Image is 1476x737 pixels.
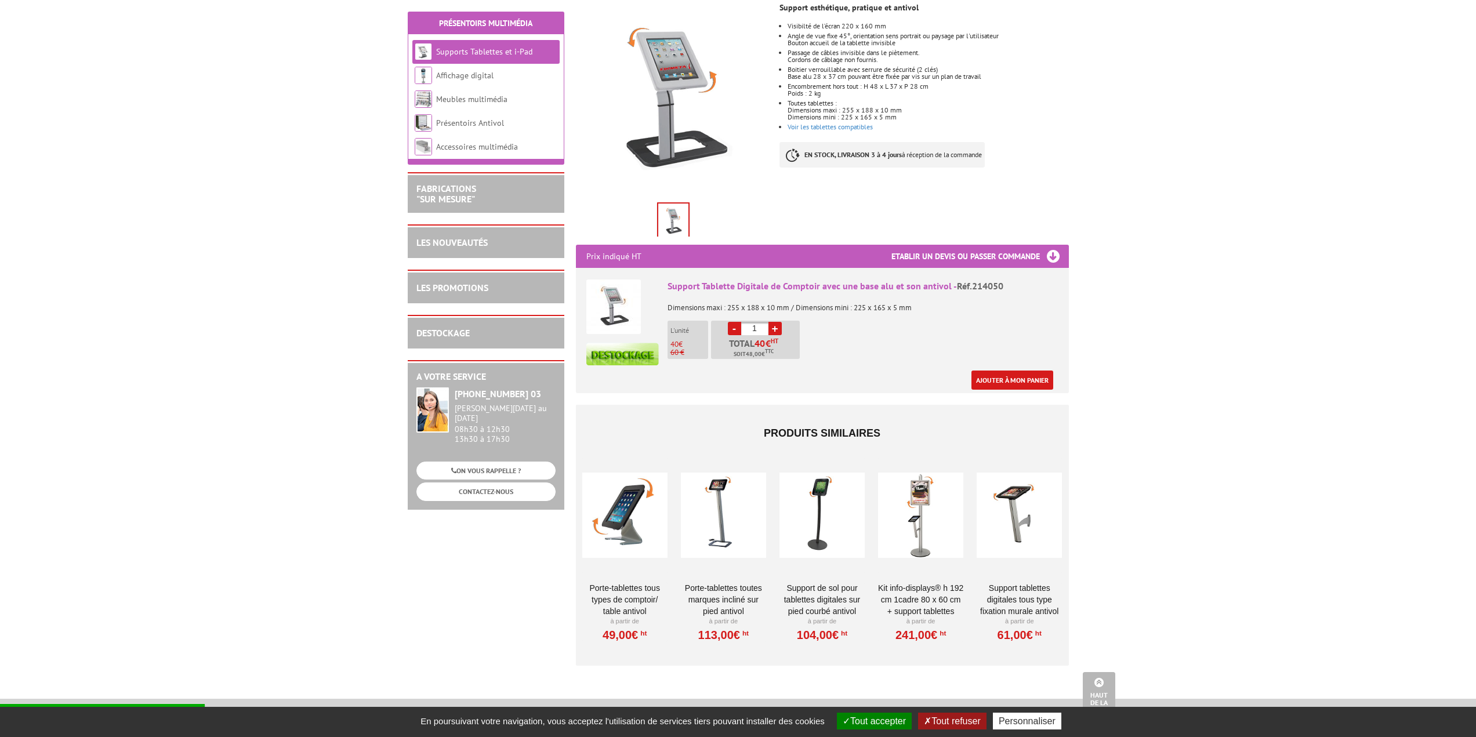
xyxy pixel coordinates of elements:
p: Prix indiqué HT [586,245,641,268]
h3: Etablir un devis ou passer commande [891,245,1069,268]
a: Présentoirs Antivol [436,118,504,128]
a: Accessoires multimédia [436,141,518,152]
a: + [768,322,782,335]
a: FABRICATIONS"Sur Mesure" [416,183,476,205]
a: 113,00€HT [698,631,749,638]
li: Visibilté de l’écran 220 x 160 mm [788,23,1068,30]
p: Toutes tablettes : Dimensions maxi : 255 x 188 x 10 mm Dimensions mini : 225 x 165 x 5 mm [788,100,1068,121]
li: Angle de vue fixe 45°, orientation sens portrait ou paysage par l'utilisateur Bouton accueil de l... [788,32,1068,46]
img: supports_tablettes_214050_fleche.jpg [658,204,688,239]
img: Meubles multimédia [415,90,432,108]
p: À partir de [779,617,865,626]
sup: HT [638,629,647,637]
span: Soit € [734,350,774,359]
p: € [670,340,708,348]
strong: [PHONE_NUMBER] 03 [455,388,541,400]
a: Porte-Tablettes tous types de comptoir/ table antivol [582,582,668,617]
a: LES NOUVEAUTÉS [416,237,488,248]
a: Haut de la page [1083,672,1115,720]
a: 49,00€HT [603,631,647,638]
h2: A votre service [416,372,556,382]
span: 48,00 [746,350,761,359]
p: À partir de [878,617,963,626]
a: DESTOCKAGE [416,327,470,339]
img: Présentoirs Antivol [415,114,432,132]
a: Meubles multimédia [436,94,507,104]
button: Personnaliser (fenêtre modale) [993,713,1061,729]
p: Total [714,339,800,359]
img: destockage [586,343,659,365]
sup: HT [839,629,847,637]
sup: HT [740,629,749,637]
a: Support Tablettes Digitales tous type fixation murale antivol [977,582,1062,617]
a: Affichage digital [436,70,494,81]
a: LES PROMOTIONS [416,282,488,293]
a: 104,00€HT [797,631,847,638]
span: Réf.214050 [957,280,1003,292]
a: Porte-Tablettes toutes marques incliné sur pied antivol [681,582,766,617]
div: 08h30 à 12h30 13h30 à 17h30 [455,404,556,444]
a: ON VOUS RAPPELLE ? [416,462,556,480]
div: Support Tablette Digitale de Comptoir avec une base alu et son antivol - [668,279,1058,293]
p: Dimensions maxi : 255 x 188 x 10 mm / Dimensions mini : 225 x 165 x 5 mm [668,296,1058,312]
p: Boitier verrouillable avec serrure de sécurité (2 clés) Base alu 28 x 37 cm pouvant être fixée pa... [788,66,1068,80]
sup: HT [771,337,778,345]
strong: Support esthétique, pratique et antivol [779,2,919,13]
sup: HT [937,629,946,637]
img: Accessoires multimédia [415,138,432,155]
strong: EN STOCK, LIVRAISON 3 à 4 jours [804,150,902,159]
a: Support de sol pour tablettes digitales sur pied courbé antivol [779,582,865,617]
img: Affichage digital [415,67,432,84]
sup: HT [1033,629,1042,637]
div: [PERSON_NAME][DATE] au [DATE] [455,404,556,423]
button: Tout refuser [918,713,986,729]
p: L'unité [670,326,708,335]
p: à réception de la commande [779,142,985,168]
img: supports_tablettes_214050_fleche.jpg [576,3,771,198]
p: À partir de [977,617,1062,626]
span: 40 [755,339,766,348]
img: widget-service.jpg [416,387,449,433]
p: À partir de [681,617,766,626]
a: Voir les tablettes compatibles [788,122,873,131]
span: Produits similaires [764,427,880,439]
span: En poursuivant votre navigation, vous acceptez l'utilisation de services tiers pouvant installer ... [415,716,831,726]
a: - [728,322,741,335]
p: Encombrement hors tout : H 48 x L 37 x P 28 cm Poids : 2 kg [788,83,1068,97]
sup: TTC [765,348,774,354]
a: Ajouter à mon panier [971,371,1053,390]
p: Passage de câbles invisible dans le piètement. Cordons de câblage non fournis. [788,49,1068,63]
a: Supports Tablettes et i-Pad [436,46,532,57]
span: € [766,339,771,348]
a: CONTACTEZ-NOUS [416,482,556,500]
p: À partir de [582,617,668,626]
img: Support Tablette Digitale de Comptoir avec une base alu et son antivol [586,279,641,334]
p: 60 € [670,348,708,357]
a: 241,00€HT [895,631,946,638]
span: 40 [670,339,679,349]
a: Présentoirs Multimédia [439,18,532,28]
a: Kit Info-Displays® H 192 cm 1cadre 80 x 60 cm + support Tablettes [878,582,963,617]
button: Tout accepter [837,713,912,729]
a: 61,00€HT [998,631,1042,638]
img: Supports Tablettes et i-Pad [415,43,432,60]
